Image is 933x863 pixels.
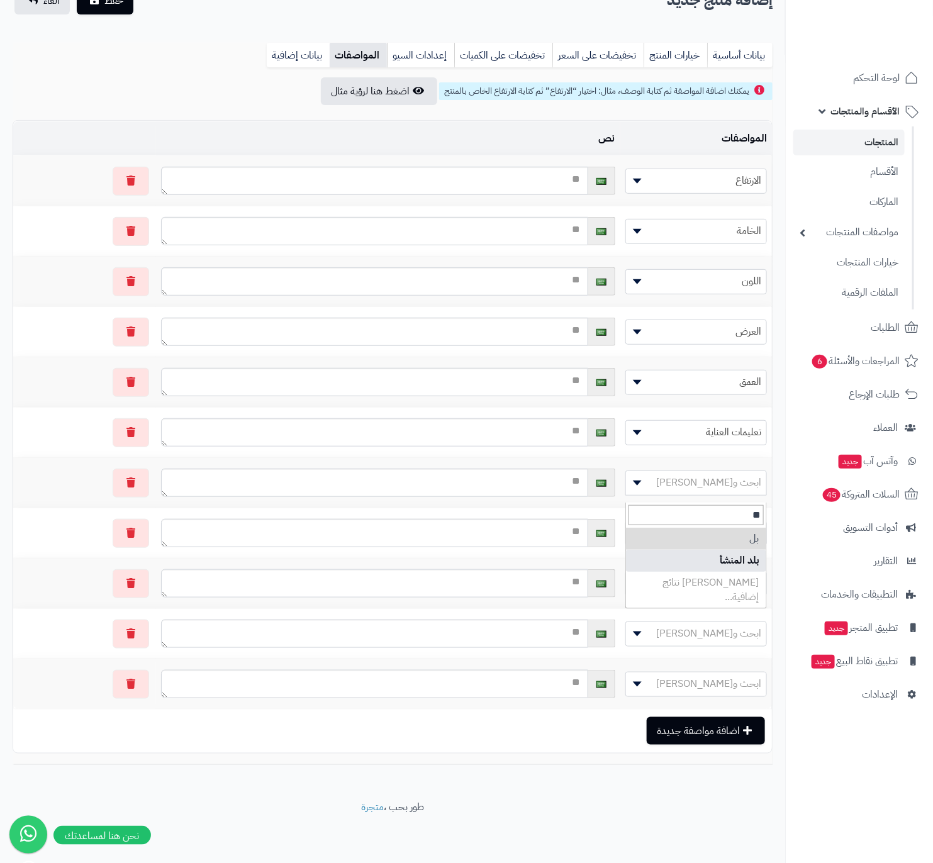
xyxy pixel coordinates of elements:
[853,69,900,87] span: لوحة التحكم
[793,159,905,186] a: الأقسام
[156,121,620,156] td: نص
[873,419,898,437] span: العملاء
[596,480,606,487] img: العربية
[361,799,384,815] a: متجرة
[596,279,606,286] img: العربية
[837,452,898,470] span: وآتس آب
[811,352,900,370] span: المراجعات والأسئلة
[626,372,766,391] span: العمق
[626,322,766,341] span: العرض
[793,279,905,306] a: الملفات الرقمية
[626,572,766,608] li: [PERSON_NAME] نتائج إضافية...
[825,621,848,635] span: جديد
[625,320,767,345] span: العرض
[625,269,767,294] span: اللون
[874,552,898,570] span: التقارير
[454,43,552,68] a: تخفيضات على الكميات
[822,486,900,503] span: السلات المتروكة
[387,43,454,68] a: إعدادات السيو
[823,487,841,501] span: 45
[656,475,761,490] span: ابحث و[PERSON_NAME]
[812,354,827,368] span: 6
[793,446,925,476] a: وآتس آبجديد
[810,652,898,670] span: تطبيق نقاط البيع
[596,329,606,336] img: العربية
[707,43,773,68] a: بيانات أساسية
[793,313,925,343] a: الطلبات
[620,121,772,156] td: المواصفات
[793,513,925,543] a: أدوات التسويق
[596,631,606,638] img: العربية
[596,379,606,386] img: العربية
[596,228,606,235] img: العربية
[267,43,330,68] a: بيانات إضافية
[793,189,905,216] a: الماركات
[793,613,925,643] a: تطبيق المتجرجديد
[644,43,707,68] a: خيارات المنتج
[626,528,766,550] li: بل
[862,686,898,703] span: الإعدادات
[656,626,761,641] span: ابحث و[PERSON_NAME]
[656,676,761,691] span: ابحث و[PERSON_NAME]
[843,519,898,537] span: أدوات التسويق
[596,430,606,437] img: العربية
[793,63,925,93] a: لوحة التحكم
[626,272,766,291] span: اللون
[596,581,606,587] img: العربية
[793,579,925,610] a: التطبيقات والخدمات
[793,219,905,246] a: مواصفات المنتجات
[625,219,767,244] span: الخامة
[793,249,905,276] a: خيارات المنتجات
[626,171,766,190] span: الارتفاع
[824,619,898,637] span: تطبيق المتجر
[793,646,925,676] a: تطبيق نقاط البيعجديد
[793,679,925,710] a: الإعدادات
[830,103,900,120] span: الأقسام والمنتجات
[812,655,835,669] span: جديد
[321,77,437,105] button: اضغط هنا لرؤية مثال
[552,43,644,68] a: تخفيضات على السعر
[793,130,905,155] a: المنتجات
[625,169,767,194] span: الارتفاع
[626,550,766,572] li: بلد المنشأ
[793,346,925,376] a: المراجعات والأسئلة6
[596,178,606,185] img: العربية
[647,717,765,745] button: اضافة مواصفة جديدة
[871,319,900,337] span: الطلبات
[625,370,767,395] span: العمق
[821,586,898,603] span: التطبيقات والخدمات
[839,455,862,469] span: جديد
[793,379,925,409] a: طلبات الإرجاع
[847,9,921,36] img: logo-2.png
[625,420,767,445] span: تعليمات العناية
[849,386,900,403] span: طلبات الإرجاع
[793,479,925,509] a: السلات المتروكة45
[793,413,925,443] a: العملاء
[596,530,606,537] img: العربية
[626,221,766,240] span: الخامة
[626,423,766,442] span: تعليمات العناية
[596,681,606,688] img: العربية
[330,43,387,68] a: المواصفات
[793,546,925,576] a: التقارير
[444,84,749,97] span: يمكنك اضافة المواصفة ثم كتابة الوصف، مثال: اختيار “الارتفاع” ثم كتابة الارتفاع الخاص بالمنتج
